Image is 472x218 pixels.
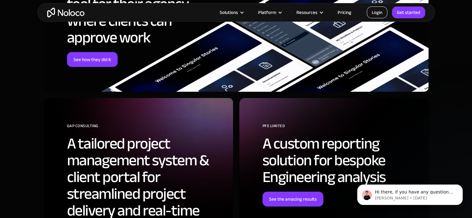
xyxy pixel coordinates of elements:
div: Resources [296,8,317,16]
div: Resources [289,8,330,16]
a: home [47,8,84,17]
a: Login [367,7,387,18]
a: See the amazing results [263,192,323,207]
iframe: Intercom notifications message [348,171,472,215]
a: See how they did it [67,52,118,67]
div: PFE Limited [263,121,419,135]
div: GAP Consulting [67,121,224,135]
div: Solutions [220,8,238,16]
div: Solutions [212,8,250,16]
a: Pricing [330,8,359,16]
div: Platform [258,8,276,16]
h2: A custom reporting solution for bespoke Engineering analysis [263,135,419,185]
div: Platform [250,8,289,16]
a: Get started [392,7,425,18]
